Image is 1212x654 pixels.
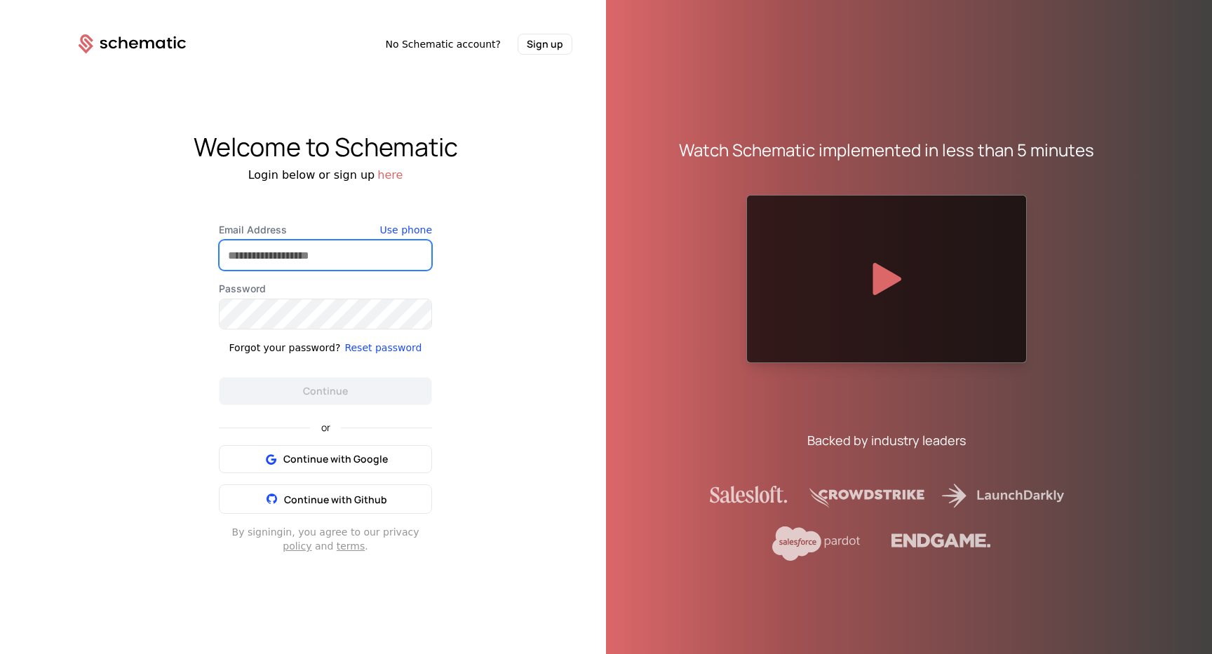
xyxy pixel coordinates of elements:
[283,452,388,466] span: Continue with Google
[219,525,432,553] div: By signing in , you agree to our privacy and .
[377,167,403,184] button: here
[219,377,432,405] button: Continue
[310,423,342,432] span: or
[219,484,432,514] button: Continue with Github
[219,282,432,296] label: Password
[229,341,341,355] div: Forgot your password?
[518,34,572,55] button: Sign up
[679,139,1094,161] div: Watch Schematic implemented in less than 5 minutes
[385,37,501,51] span: No Schematic account?
[807,430,966,450] div: Backed by industry leaders
[283,540,311,552] a: policy
[284,493,387,506] span: Continue with Github
[337,540,365,552] a: terms
[380,223,432,237] button: Use phone
[45,167,606,184] div: Login below or sign up
[344,341,422,355] button: Reset password
[219,445,432,473] button: Continue with Google
[45,133,606,161] div: Welcome to Schematic
[219,223,432,237] label: Email Address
